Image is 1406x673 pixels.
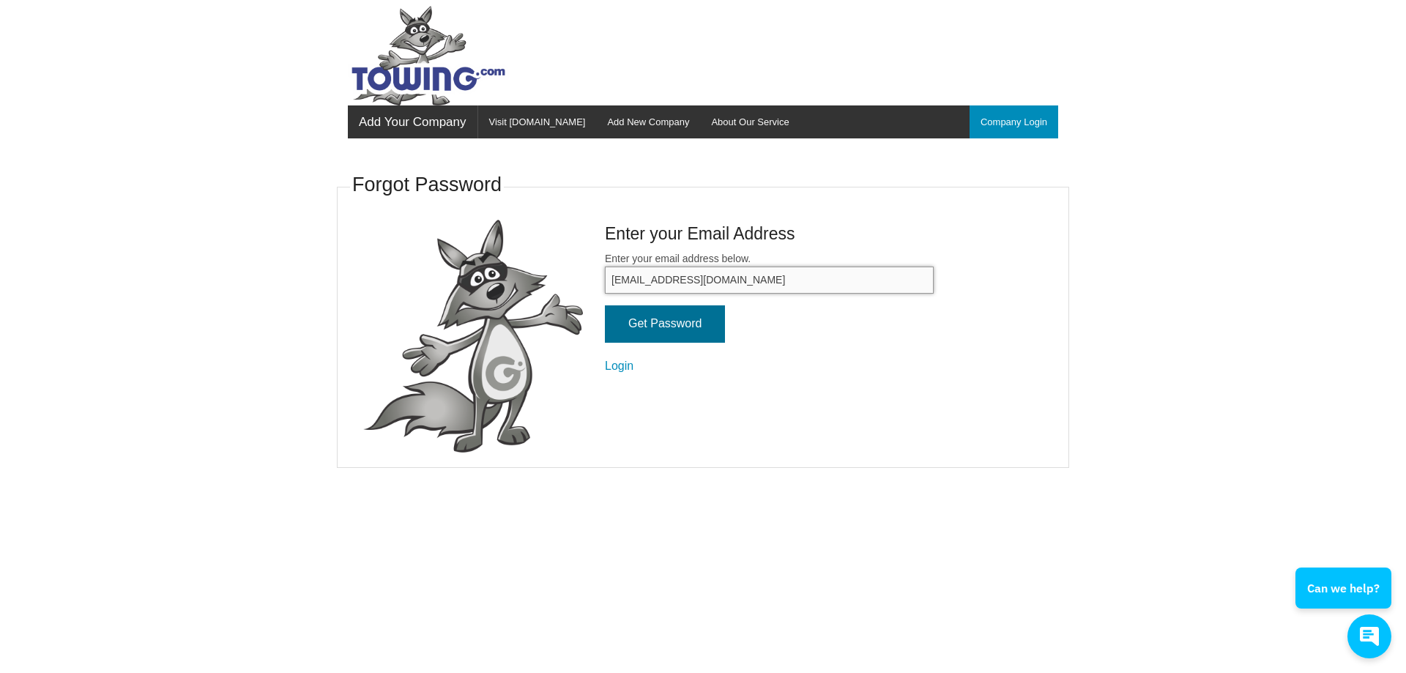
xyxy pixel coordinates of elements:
[348,6,509,105] img: Towing.com Logo
[605,222,934,245] h4: Enter your Email Address
[478,105,597,138] a: Visit [DOMAIN_NAME]
[1284,527,1406,673] iframe: Conversations
[605,305,725,343] input: Get Password
[605,251,934,294] label: Enter your email address below.
[352,171,502,199] h3: Forgot Password
[605,267,934,294] input: Enter your email address below.
[970,105,1058,138] a: Company Login
[700,105,800,138] a: About Our Service
[363,220,583,453] img: fox-Presenting.png
[596,105,700,138] a: Add New Company
[605,360,633,372] a: Login
[348,105,477,138] a: Add Your Company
